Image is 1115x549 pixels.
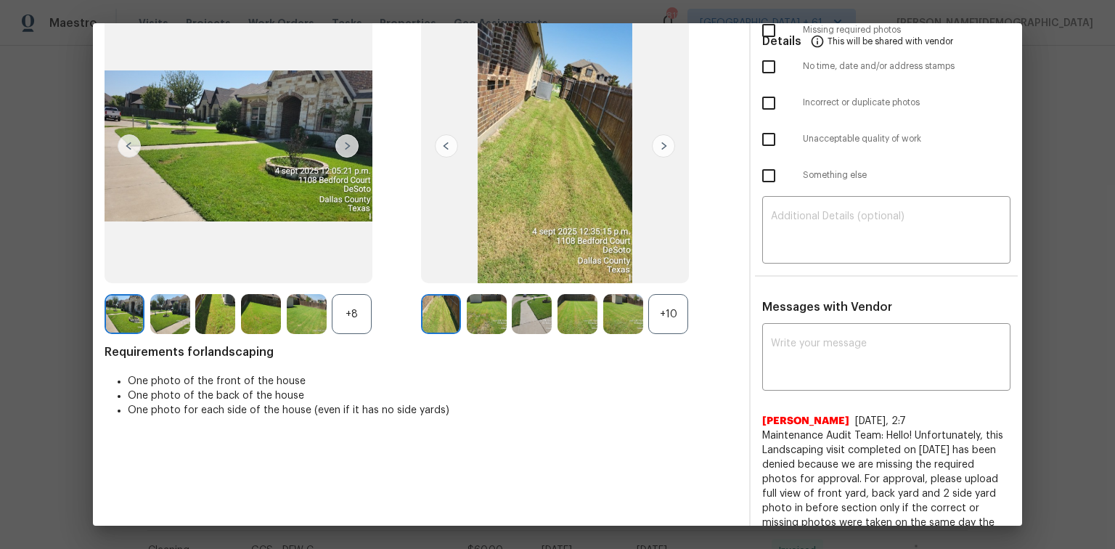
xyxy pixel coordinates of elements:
[335,134,359,158] img: right-chevron-button-url
[803,60,1010,73] span: No time, date and/or address stamps
[762,414,849,428] span: [PERSON_NAME]
[751,121,1022,158] div: Unacceptable quality of work
[652,134,675,158] img: right-chevron-button-url
[118,134,141,158] img: left-chevron-button-url
[855,416,906,426] span: [DATE], 2:7
[128,389,738,403] li: One photo of the back of the house
[128,374,738,389] li: One photo of the front of the house
[751,158,1022,194] div: Something else
[128,403,738,418] li: One photo for each side of the house (even if it has no side yards)
[751,49,1022,85] div: No time, date and/or address stamps
[105,345,738,359] span: Requirements for landscaping
[803,133,1010,145] span: Unacceptable quality of work
[751,85,1022,121] div: Incorrect or duplicate photos
[648,294,688,334] div: +10
[828,23,953,58] span: This will be shared with vendor
[332,294,372,334] div: +8
[762,301,892,313] span: Messages with Vendor
[803,169,1010,182] span: Something else
[435,134,458,158] img: left-chevron-button-url
[803,97,1010,109] span: Incorrect or duplicate photos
